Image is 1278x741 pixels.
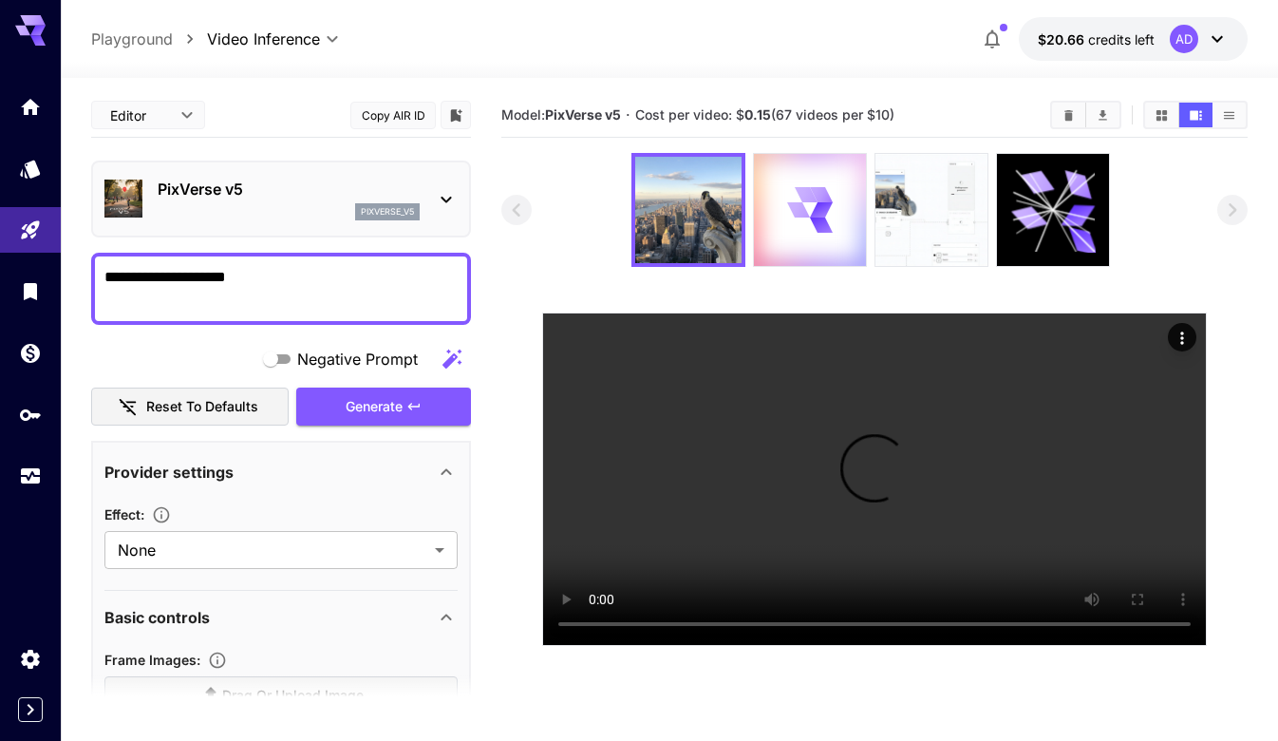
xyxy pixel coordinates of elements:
[297,348,418,370] span: Negative Prompt
[545,106,621,123] b: PixVerse v5
[1050,101,1121,129] div: Clear videosDownload All
[118,539,427,561] span: None
[296,388,471,427] button: Generate
[1170,25,1198,53] div: AD
[19,218,42,242] div: Playground
[104,170,458,228] div: PixVerse v5pixverse_v5
[1168,323,1196,351] div: Actions
[1088,31,1155,47] span: credits left
[207,28,320,50] span: Video Inference
[91,388,289,427] button: Reset to defaults
[110,105,169,125] span: Editor
[18,697,43,722] button: Expand sidebar
[350,102,436,129] button: Copy AIR ID
[626,104,630,126] p: ·
[447,104,464,126] button: Add to library
[361,205,414,218] p: pixverse_v5
[104,606,210,629] p: Basic controls
[104,461,234,484] p: Provider settings
[200,651,235,670] button: Upload frame images.
[91,28,207,50] nav: breadcrumb
[19,403,42,427] div: API Keys
[19,279,42,303] div: Library
[635,157,742,263] img: RFhfIAAAABklEQVQDAP08Bx8tViLSAAAAAElFTkSuQmCC
[19,95,42,119] div: Home
[1145,103,1178,127] button: Show videos in grid view
[1179,103,1212,127] button: Show videos in video view
[346,395,403,419] span: Generate
[19,157,42,180] div: Models
[875,154,987,266] img: 8ERPSEAAAAGSURBVAMAswG8F3PEhF4AAAAASUVORK5CYII=
[91,28,173,50] a: Playground
[1086,103,1119,127] button: Download All
[104,595,458,640] div: Basic controls
[1212,103,1246,127] button: Show videos in list view
[635,106,894,123] span: Cost per video: $ (67 videos per $10)
[501,106,621,123] span: Model:
[158,178,420,200] p: PixVerse v5
[1052,103,1085,127] button: Clear videos
[104,449,458,495] div: Provider settings
[1038,31,1088,47] span: $20.66
[1038,29,1155,49] div: $20.6621
[104,506,144,522] span: Effect :
[104,652,200,668] span: Frame Images :
[1019,17,1248,61] button: $20.6621AD
[19,647,42,671] div: Settings
[744,106,771,123] b: 0.15
[19,465,42,488] div: Usage
[1143,101,1248,129] div: Show videos in grid viewShow videos in video viewShow videos in list view
[19,341,42,365] div: Wallet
